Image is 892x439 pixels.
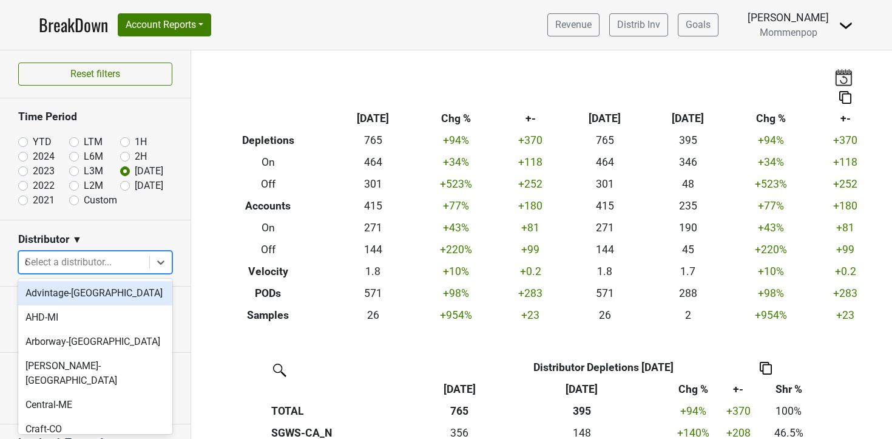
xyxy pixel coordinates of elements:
label: L6M [84,149,103,164]
th: [DATE] [331,108,414,130]
td: 144 [331,239,414,260]
label: YTD [33,135,52,149]
img: Dropdown Menu [839,18,853,33]
td: +34 % [729,152,813,174]
td: +370 [813,130,878,152]
label: [DATE] [135,164,163,179]
th: Off [205,239,332,260]
th: Shr %: activate to sort column ascending [762,378,816,400]
td: 301 [331,174,414,196]
label: [DATE] [135,179,163,193]
img: last_updated_date [834,69,853,86]
td: 464 [331,152,414,174]
td: +34 % [414,152,498,174]
th: On [205,217,332,239]
td: +954 % [729,304,813,326]
td: +252 [813,174,878,196]
img: Copy to clipboard [839,91,851,104]
td: +370 [498,130,563,152]
span: +370 [726,405,751,417]
td: +220 % [729,239,813,260]
td: 271 [564,217,647,239]
button: Account Reports [118,13,211,36]
td: +0.2 [498,260,563,282]
td: +98 % [414,282,498,304]
td: 26 [331,304,414,326]
td: +94 % [729,130,813,152]
label: 2H [135,149,147,164]
div: Arborway-[GEOGRAPHIC_DATA] [18,330,172,354]
img: filter [269,359,288,379]
th: PODs [205,282,332,304]
span: +94% [680,405,706,417]
th: Off [205,174,332,196]
label: LTM [84,135,103,149]
td: 571 [564,282,647,304]
span: ▼ [72,233,82,247]
label: 2021 [33,193,55,208]
td: +220 % [414,239,498,260]
td: +10 % [729,260,813,282]
label: 2022 [33,179,55,193]
td: 190 [646,217,729,239]
td: +99 [813,239,878,260]
div: [PERSON_NAME]-[GEOGRAPHIC_DATA] [18,354,172,393]
td: 288 [646,282,729,304]
th: Accounts [205,196,332,217]
td: 235 [646,196,729,217]
th: Sep '24: activate to sort column ascending [492,378,672,400]
td: +0.2 [813,260,878,282]
td: 100% [762,400,816,422]
td: 271 [331,217,414,239]
h3: Time Period [18,111,172,123]
td: +81 [498,217,563,239]
td: +954 % [414,304,498,326]
td: +23 [813,304,878,326]
td: +43 % [414,217,498,239]
td: +180 [498,196,563,217]
td: 571 [331,282,414,304]
td: +118 [813,152,878,174]
td: 1.8 [331,260,414,282]
label: L3M [84,164,103,179]
th: Velocity [205,260,332,282]
label: 1H [135,135,147,149]
th: Samples [205,304,332,326]
td: +252 [498,174,563,196]
td: +118 [498,152,563,174]
td: +283 [813,282,878,304]
th: [DATE] [564,108,647,130]
td: 1.8 [564,260,647,282]
a: Distrib Inv [609,13,668,36]
th: 395 [492,400,672,422]
td: 26 [564,304,647,326]
div: [PERSON_NAME] [748,10,829,26]
label: 2024 [33,149,55,164]
th: [DATE] [646,108,729,130]
td: +77 % [414,196,498,217]
td: +283 [498,282,563,304]
td: 464 [564,152,647,174]
td: +99 [498,239,563,260]
td: 301 [564,174,647,196]
td: +180 [813,196,878,217]
span: Mommenpop [760,27,817,38]
a: BreakDown [39,12,108,38]
th: Chg % [729,108,813,130]
td: +81 [813,217,878,239]
label: 2023 [33,164,55,179]
td: +98 % [729,282,813,304]
th: +- [498,108,563,130]
button: Reset filters [18,63,172,86]
td: +94 % [414,130,498,152]
th: Chg %: activate to sort column ascending [672,378,715,400]
td: 765 [331,130,414,152]
td: +43 % [729,217,813,239]
a: Goals [678,13,718,36]
td: 415 [564,196,647,217]
th: TOTAL [269,400,427,422]
td: +523 % [729,174,813,196]
img: Copy to clipboard [760,362,772,375]
th: Chg % [414,108,498,130]
td: 144 [564,239,647,260]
